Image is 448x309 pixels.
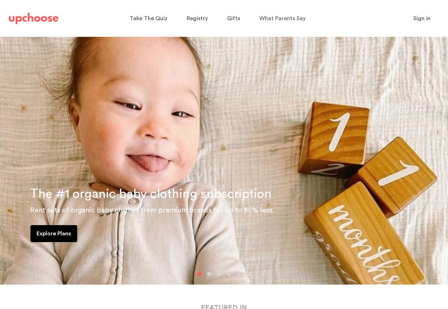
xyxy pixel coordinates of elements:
[259,12,308,25] a: What Parents Say
[187,16,208,21] span: Registry
[30,225,77,242] a: Explore Plans
[9,13,58,24] img: UpChoose
[130,16,168,21] span: Take The Quiz
[36,229,71,238] p: Explore Plans
[30,205,440,216] p: Rent sets of organic baby clothes from premium brands for up to 80% less.
[227,12,242,25] a: Gifts
[9,11,58,26] a: UpChoose
[413,16,431,21] span: Sign in
[259,16,306,21] span: What Parents Say
[130,12,170,25] a: Take The Quiz
[227,16,240,21] span: Gifts
[404,11,440,25] button: Sign in
[187,12,210,25] a: Registry
[30,188,272,200] span: The #1 organic baby clothing subscription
